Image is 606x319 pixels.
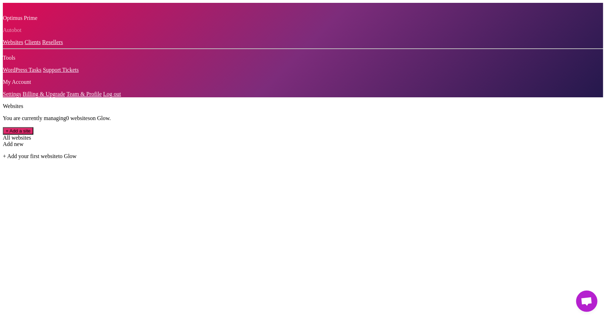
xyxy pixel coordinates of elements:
span: s [88,115,90,121]
a: WordPress Tasks [3,67,42,73]
button: + Add a site [3,127,33,135]
p: Optimus Prime [3,15,603,21]
a: Resellers [42,39,63,45]
a: Support Tickets [43,67,79,73]
a: Websites [3,39,23,45]
p: My Account [3,79,603,85]
p: + Add your first website [3,153,603,159]
a: Clients [24,39,40,45]
p: Tools [3,55,603,61]
p: You are currently managing on Glow. [3,115,603,121]
a: Settings [3,91,21,97]
p: Websites [3,103,603,109]
span: to Glow [58,153,77,159]
a: Billing & Upgrade [23,91,65,97]
a: Team & Profile [66,91,102,97]
a: Открытый чат [576,291,597,312]
a: Log out [103,91,121,97]
div: Add new [3,141,603,147]
span: 0 website [66,115,90,121]
p: Autobot [3,27,603,33]
div: All websites [3,135,603,141]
